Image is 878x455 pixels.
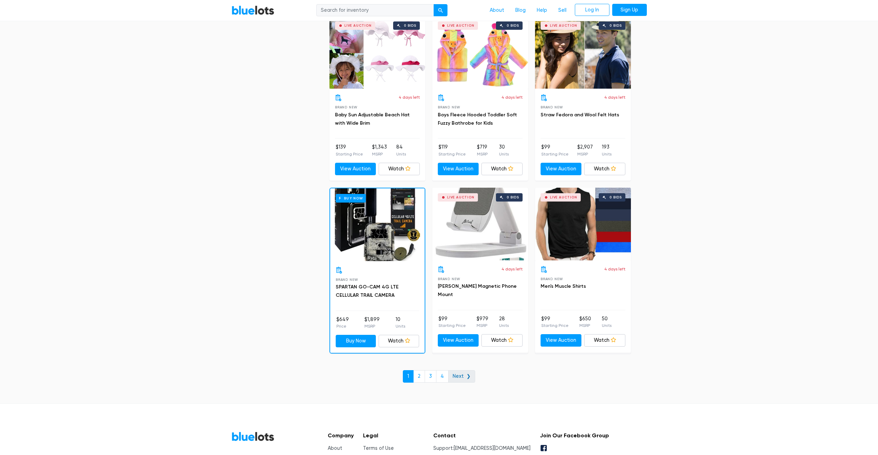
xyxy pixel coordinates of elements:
[579,322,591,329] p: MSRP
[477,315,488,329] li: $979
[438,112,517,126] a: Boys Fleece Hooded Toddler Soft Fuzzy Bathrobe for Kids
[432,188,528,260] a: Live Auction 0 bids
[484,4,510,17] a: About
[602,143,612,157] li: 193
[335,163,376,175] a: View Auction
[477,151,488,157] p: MSRP
[336,323,349,329] p: Price
[602,151,612,157] p: Units
[499,315,509,329] li: 28
[541,334,582,347] a: View Auction
[584,163,625,175] a: Watch
[609,196,622,199] div: 0 bids
[364,316,380,330] li: $1,899
[541,315,569,329] li: $99
[481,334,523,347] a: Watch
[541,105,563,109] span: Brand New
[531,4,553,17] a: Help
[379,163,420,175] a: Watch
[541,143,569,157] li: $99
[335,105,357,109] span: Brand New
[396,143,406,157] li: 84
[336,278,358,282] span: Brand New
[336,335,376,347] a: Buy Now
[403,370,414,383] a: 1
[438,151,466,157] p: Starting Price
[499,322,509,329] p: Units
[399,94,420,100] p: 4 days left
[477,143,488,157] li: $719
[438,315,466,329] li: $99
[372,151,387,157] p: MSRP
[363,445,394,451] a: Terms of Use
[604,266,625,272] p: 4 days left
[535,16,631,89] a: Live Auction 0 bids
[541,151,569,157] p: Starting Price
[396,323,405,329] p: Units
[448,370,475,383] a: Next ❯
[507,196,519,199] div: 0 bids
[438,105,460,109] span: Brand New
[335,112,410,126] a: Baby Sun Adjustable Beach Hat with Wide Brim
[553,4,572,17] a: Sell
[447,24,474,27] div: Live Auction
[541,163,582,175] a: View Auction
[232,5,274,15] a: BlueLots
[336,284,399,298] a: SPARTAN GO-CAM 4G LTE CELLULAR TRAIL CAMERA
[535,188,631,260] a: Live Auction 0 bids
[447,196,474,199] div: Live Auction
[550,196,577,199] div: Live Auction
[433,445,531,452] li: Support:
[336,151,363,157] p: Starting Price
[602,315,612,329] li: 50
[379,335,419,347] a: Watch
[550,24,577,27] div: Live Auction
[438,322,466,329] p: Starting Price
[396,151,406,157] p: Units
[396,316,405,330] li: 10
[604,94,625,100] p: 4 days left
[612,4,647,16] a: Sign Up
[499,143,509,157] li: 30
[336,143,363,157] li: $139
[344,24,372,27] div: Live Auction
[499,151,509,157] p: Units
[575,4,609,16] a: Log In
[477,322,488,329] p: MSRP
[363,432,424,439] h5: Legal
[328,432,354,439] h5: Company
[541,283,586,289] a: Men's Muscle Shirts
[501,94,523,100] p: 4 days left
[577,151,593,157] p: MSRP
[328,445,342,451] a: About
[372,143,387,157] li: $1,343
[336,316,349,330] li: $649
[454,445,531,451] a: [EMAIL_ADDRESS][DOMAIN_NAME]
[438,277,460,281] span: Brand New
[336,194,366,203] h6: Buy Now
[609,24,622,27] div: 0 bids
[438,143,466,157] li: $119
[540,432,609,439] h5: Join Our Facebook Group
[364,323,380,329] p: MSRP
[438,334,479,347] a: View Auction
[438,163,479,175] a: View Auction
[584,334,625,347] a: Watch
[425,370,436,383] a: 3
[433,432,531,439] h5: Contact
[541,112,619,118] a: Straw Fedora and Wool Felt Hats
[507,24,519,27] div: 0 bids
[330,188,425,261] a: Buy Now
[413,370,425,383] a: 2
[577,143,593,157] li: $2,907
[579,315,591,329] li: $650
[602,322,612,329] p: Units
[541,322,569,329] p: Starting Price
[432,16,528,89] a: Live Auction 0 bids
[316,4,434,17] input: Search for inventory
[436,370,449,383] a: 4
[329,16,425,89] a: Live Auction 0 bids
[438,283,517,297] a: [PERSON_NAME] Magnetic Phone Mount
[510,4,531,17] a: Blog
[501,266,523,272] p: 4 days left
